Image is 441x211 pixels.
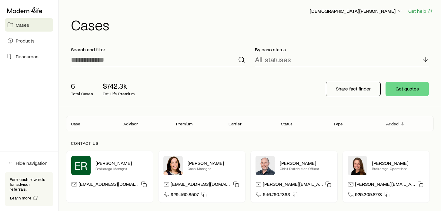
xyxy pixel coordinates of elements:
p: Total Cases [71,91,93,96]
span: Learn more [10,196,32,200]
span: Resources [16,53,38,60]
p: [PERSON_NAME] [280,160,332,166]
p: Share fact finder [336,86,371,92]
p: $742.3k [103,82,135,90]
p: Chief Distribution Officer [280,166,332,171]
div: Earn cash rewards for advisor referrals.Learn more [5,172,53,206]
p: Search and filter [71,46,245,53]
span: 929.460.8507 [171,191,199,199]
p: Contact us [71,141,429,146]
span: Hide navigation [16,160,48,166]
a: Resources [5,50,53,63]
p: [EMAIL_ADDRESS][DOMAIN_NAME] [171,181,231,189]
img: Dan Pierson [256,156,275,175]
div: Client cases [66,116,434,131]
h1: Cases [71,17,434,32]
p: Brokerage Operations [372,166,425,171]
p: Added [386,121,399,126]
p: [PERSON_NAME] [188,160,240,166]
p: By case status [255,46,429,53]
p: Est. Life Premium [103,91,135,96]
a: Cases [5,18,53,32]
p: Case [71,121,81,126]
button: Hide navigation [5,156,53,170]
p: Type [333,121,343,126]
p: Premium [176,121,192,126]
span: Products [16,38,35,44]
p: [PERSON_NAME] [372,160,425,166]
button: [DEMOGRAPHIC_DATA][PERSON_NAME] [309,8,403,15]
p: [EMAIL_ADDRESS][DOMAIN_NAME] [79,181,139,189]
p: [DEMOGRAPHIC_DATA][PERSON_NAME] [310,8,403,14]
p: Case Manager [188,166,240,171]
p: 6 [71,82,93,90]
p: Earn cash rewards for advisor referrals. [10,177,48,192]
a: Products [5,34,53,47]
p: Brokerage Manager [95,166,148,171]
p: [PERSON_NAME][EMAIL_ADDRESS][DOMAIN_NAME] [263,181,323,189]
p: [PERSON_NAME] [95,160,148,166]
p: Status [281,121,292,126]
span: 646.760.7363 [263,191,290,199]
p: All statuses [255,55,291,64]
span: ER [75,159,87,172]
button: Get help [408,8,434,15]
span: 929.209.8778 [355,191,382,199]
img: Heather McKee [163,156,183,175]
p: Advisor [123,121,138,126]
p: Carrier [229,121,242,126]
img: Ellen Wall [348,156,367,175]
button: Share fact finder [326,82,381,96]
span: Cases [16,22,29,28]
button: Get quotes [386,82,429,96]
p: [PERSON_NAME][EMAIL_ADDRESS][DOMAIN_NAME] [355,181,415,189]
